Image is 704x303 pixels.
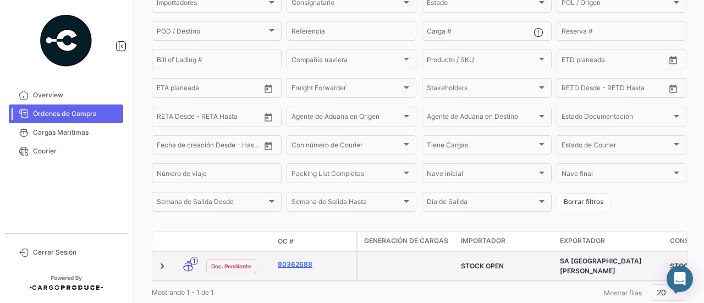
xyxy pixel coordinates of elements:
span: Producto / SKU [427,57,537,65]
datatable-header-cell: Modo de Transporte [174,237,202,246]
span: Estado de Courier [562,143,672,151]
input: Desde [562,57,581,65]
button: Open calendar [260,109,277,125]
datatable-header-cell: Generación de cargas [358,232,457,251]
span: STOCK OPEN [461,262,504,270]
span: Con número de Courier [291,143,402,151]
span: OC # [278,236,294,246]
span: Nave inicial [427,172,537,179]
span: Estado Documentación [562,114,672,122]
div: Abrir Intercom Messenger [667,266,693,292]
span: Nave final [562,172,672,179]
span: Mostrar filas [604,289,642,297]
span: Mostrando 1 - 1 de 1 [152,288,214,296]
span: Doc. Pendiente [211,262,251,271]
button: Open calendar [665,52,681,68]
input: Hasta [184,86,234,93]
a: 80362688 [278,260,351,269]
button: Open calendar [260,80,277,97]
input: Desde [157,86,177,93]
input: Hasta [589,57,639,65]
datatable-header-cell: Importador [457,232,555,251]
span: POD / Destino [157,29,267,37]
datatable-header-cell: OC # [273,232,356,251]
datatable-header-cell: Estado Doc. [202,237,273,246]
input: Hasta [589,86,639,93]
span: Importadores [157,1,267,8]
input: Hasta [184,114,234,122]
input: Desde [157,114,177,122]
span: Courier [33,146,119,156]
span: SA SAN MIGUEL [560,257,642,275]
span: 20 [657,288,666,297]
span: Agente de Aduana en Origen [291,114,402,122]
span: Consignatario [291,1,402,8]
span: Generación de cargas [364,236,448,246]
span: Semana de Salida Desde [157,200,267,207]
span: Tiene Cargas [427,143,537,151]
a: Courier [9,142,123,161]
button: Open calendar [665,80,681,97]
span: Stakeholders [427,86,537,93]
span: Estado [427,1,537,8]
input: Desde [157,143,177,151]
datatable-header-cell: Exportador [555,232,665,251]
span: Día de Salida [427,200,537,207]
span: POL / Origen [562,1,672,8]
a: Cargas Marítimas [9,123,123,142]
a: Overview [9,86,123,104]
a: Expand/Collapse Row [157,261,168,272]
input: Hasta [184,143,234,151]
button: Open calendar [260,137,277,154]
a: Órdenes de Compra [9,104,123,123]
span: Compañía naviera [291,57,402,65]
span: Importador [461,236,505,246]
span: Packing List Completas [291,172,402,179]
span: Cerrar Sesión [33,247,119,257]
img: powered-by.png [38,13,94,68]
span: Semana de Salida Hasta [291,200,402,207]
span: 1 [190,257,198,265]
span: Cargas Marítimas [33,128,119,137]
input: Desde [562,86,581,93]
button: Borrar filtros [557,193,610,211]
span: Órdenes de Compra [33,109,119,119]
span: Freight Forwarder [291,86,402,93]
span: Overview [33,90,119,100]
span: Exportador [560,236,605,246]
span: Agente de Aduana en Destino [427,114,537,122]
